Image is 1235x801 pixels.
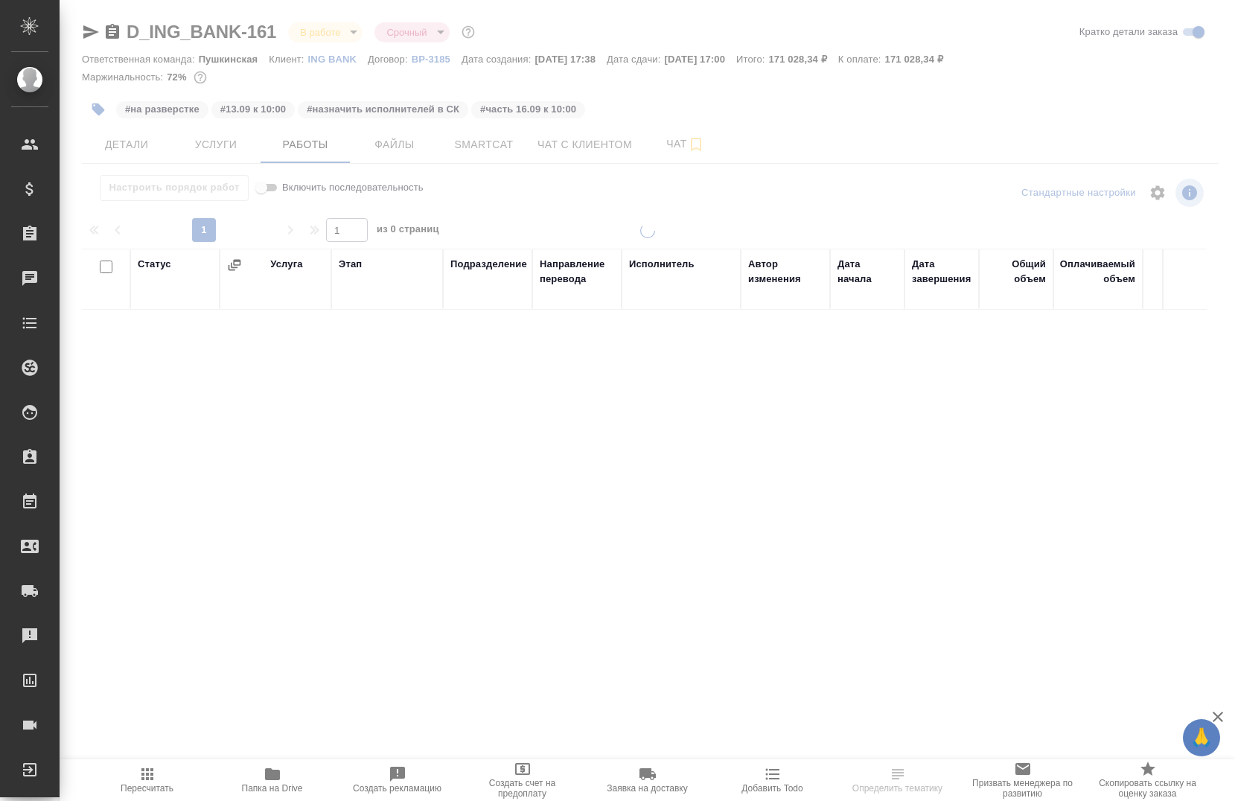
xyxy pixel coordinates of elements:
[1094,778,1202,799] span: Скопировать ссылку на оценку заказа
[450,257,527,272] div: Подразделение
[339,257,362,272] div: Этап
[837,257,897,287] div: Дата начала
[85,759,210,801] button: Пересчитать
[1085,759,1210,801] button: Скопировать ссылку на оценку заказа
[912,257,971,287] div: Дата завершения
[210,759,335,801] button: Папка на Drive
[969,778,1076,799] span: Призвать менеджера по развитию
[121,783,173,794] span: Пересчитать
[710,759,835,801] button: Добавить Todo
[852,783,942,794] span: Определить тематику
[629,257,695,272] div: Исполнитель
[540,257,614,287] div: Направление перевода
[138,257,171,272] div: Статус
[1189,722,1214,753] span: 🙏
[1183,719,1220,756] button: 🙏
[748,257,823,287] div: Автор изменения
[585,759,710,801] button: Заявка на доставку
[335,759,460,801] button: Создать рекламацию
[741,783,802,794] span: Добавить Todo
[242,783,303,794] span: Папка на Drive
[227,258,242,272] button: Сгруппировать
[460,759,585,801] button: Создать счет на предоплату
[835,759,960,801] button: Определить тематику
[607,783,687,794] span: Заявка на доставку
[986,257,1046,287] div: Общий объем
[469,778,576,799] span: Создать счет на предоплату
[1060,257,1135,287] div: Оплачиваемый объем
[960,759,1085,801] button: Призвать менеджера по развитию
[353,783,441,794] span: Создать рекламацию
[270,257,302,272] div: Услуга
